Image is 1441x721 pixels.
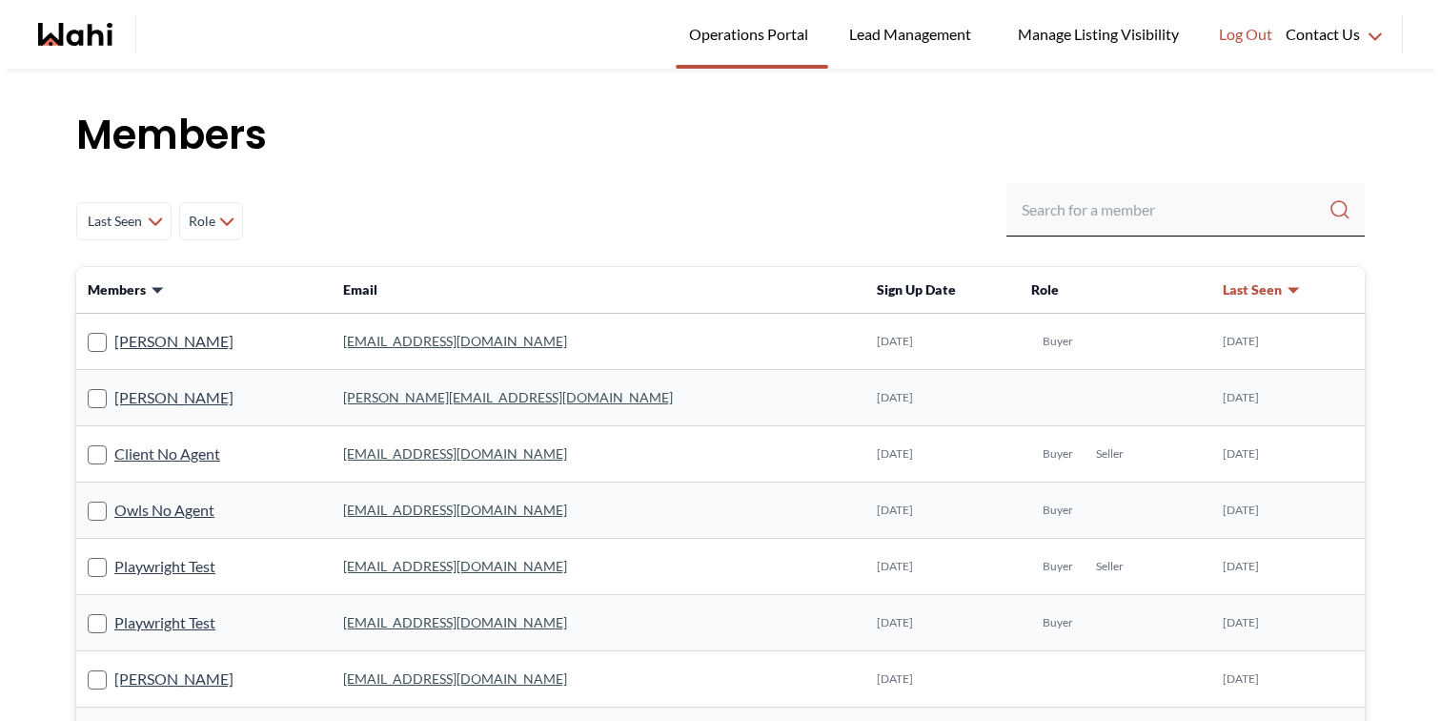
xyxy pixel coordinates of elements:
[343,389,673,405] a: [PERSON_NAME][EMAIL_ADDRESS][DOMAIN_NAME]
[114,385,233,410] a: [PERSON_NAME]
[865,539,1020,595] td: [DATE]
[1096,559,1124,574] span: Seller
[1211,370,1365,426] td: [DATE]
[114,554,215,579] a: Playwright Test
[865,426,1020,483] td: [DATE]
[114,442,220,466] a: Client No Agent
[76,107,1365,164] h1: Members
[865,595,1020,651] td: [DATE]
[1043,503,1073,518] span: Buyer
[343,445,567,462] a: [EMAIL_ADDRESS][DOMAIN_NAME]
[1211,651,1365,708] td: [DATE]
[88,280,146,299] span: Members
[1211,483,1365,539] td: [DATE]
[1211,595,1365,651] td: [DATE]
[343,502,567,518] a: [EMAIL_ADDRESS][DOMAIN_NAME]
[877,281,956,298] span: Sign Up Date
[1211,539,1365,595] td: [DATE]
[1043,446,1073,462] span: Buyer
[1043,334,1073,349] span: Buyer
[343,281,377,298] span: Email
[865,483,1020,539] td: [DATE]
[343,670,567,687] a: [EMAIL_ADDRESS][DOMAIN_NAME]
[114,329,233,354] a: [PERSON_NAME]
[343,614,567,630] a: [EMAIL_ADDRESS][DOMAIN_NAME]
[1219,22,1272,47] span: Log Out
[1211,426,1365,483] td: [DATE]
[689,22,815,47] span: Operations Portal
[38,23,112,46] a: Wahi homepage
[114,498,214,523] a: Owls No Agent
[85,204,144,238] span: Last Seen
[865,314,1020,370] td: [DATE]
[188,204,215,238] span: Role
[865,651,1020,708] td: [DATE]
[849,22,978,47] span: Lead Management
[1223,280,1282,299] span: Last Seen
[865,370,1020,426] td: [DATE]
[1211,314,1365,370] td: [DATE]
[1096,446,1124,462] span: Seller
[1022,193,1329,227] input: Search input
[343,558,567,574] a: [EMAIL_ADDRESS][DOMAIN_NAME]
[88,280,165,299] button: Members
[1223,280,1301,299] button: Last Seen
[1012,22,1185,47] span: Manage Listing Visibility
[1043,559,1073,574] span: Buyer
[1031,281,1059,298] span: Role
[114,667,233,691] a: [PERSON_NAME]
[114,610,215,635] a: Playwright Test
[343,333,567,349] a: [EMAIL_ADDRESS][DOMAIN_NAME]
[1043,615,1073,630] span: Buyer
